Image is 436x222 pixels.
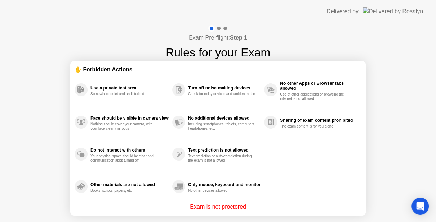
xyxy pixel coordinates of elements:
div: No other devices allowed [188,189,256,193]
div: Delivered by [326,7,359,16]
div: Check for noisy devices and ambient noise [188,92,256,96]
b: Step 1 [230,34,247,41]
div: Other materials are not allowed [90,182,169,187]
div: Use a private test area [90,85,169,91]
h1: Rules for your Exam [166,44,270,61]
p: Exam is not proctored [190,203,246,211]
div: Turn off noise-making devices [188,85,261,91]
div: No other Apps or Browser tabs allowed [280,81,358,91]
div: Including smartphones, tablets, computers, headphones, etc. [188,122,256,131]
div: Books, scripts, papers, etc [90,189,159,193]
div: Open Intercom Messenger [411,198,429,215]
div: No additional devices allowed [188,116,261,121]
div: Text prediction is not allowed [188,148,261,153]
div: Your physical space should be clear and communication apps turned off [90,154,159,163]
div: Text prediction or auto-completion during the exam is not allowed [188,154,256,163]
div: Only mouse, keyboard and monitor [188,182,261,187]
div: Use of other applications or browsing the internet is not allowed [280,92,348,101]
img: Delivered by Rosalyn [363,7,423,15]
div: Face should be visible in camera view [90,116,169,121]
div: Sharing of exam content prohibited [280,118,358,123]
div: ✋ Forbidden Actions [75,65,361,74]
h4: Exam Pre-flight: [189,33,247,42]
div: The exam content is for you alone [280,124,348,129]
div: Do not interact with others [90,148,169,153]
div: Somewhere quiet and undisturbed [90,92,159,96]
div: Nothing should cover your camera, with your face clearly in focus [90,122,159,131]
